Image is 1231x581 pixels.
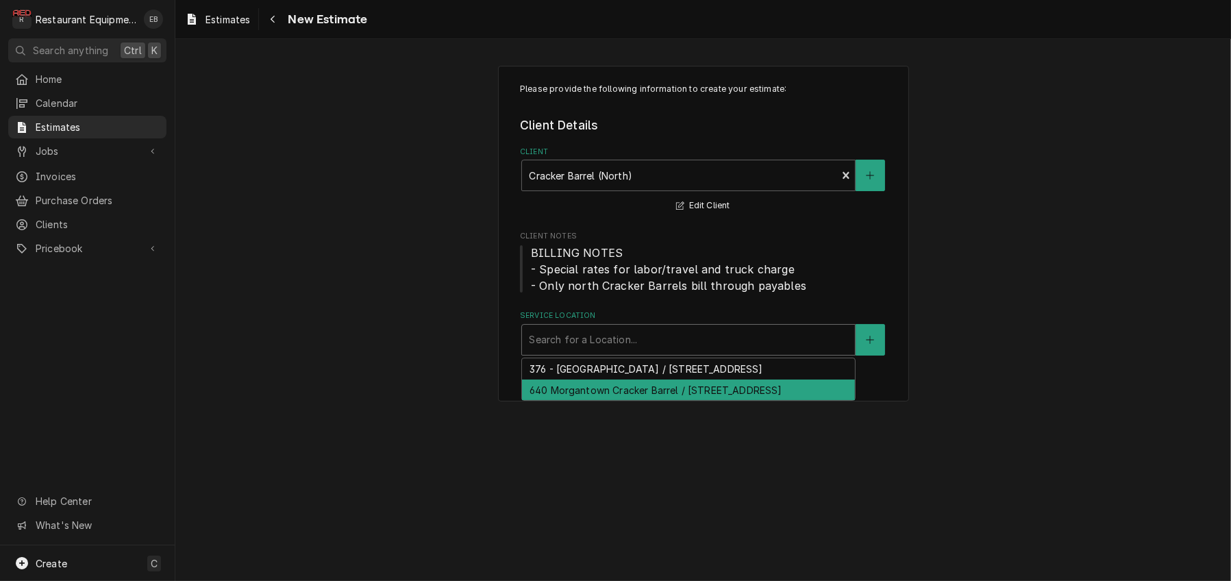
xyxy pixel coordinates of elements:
a: Estimates [179,8,256,31]
span: Ctrl [124,43,142,58]
span: Client Notes [520,245,886,294]
span: Clients [36,217,160,232]
a: Purchase Orders [8,189,166,212]
a: Clients [8,213,166,236]
button: Edit Client [674,197,732,214]
span: New Estimate [284,10,367,29]
legend: Client Details [520,116,886,134]
span: Search anything [33,43,108,58]
button: Search anythingCtrlK [8,38,166,62]
span: Calendar [36,96,160,110]
div: Restaurant Equipment Diagnostics [36,12,136,27]
svg: Create New Location [866,335,874,345]
p: Please provide the following information to create your estimate: [520,83,886,95]
span: Purchase Orders [36,193,160,208]
span: Home [36,72,160,86]
div: 376 - [GEOGRAPHIC_DATA] / [STREET_ADDRESS] [522,358,855,380]
span: What's New [36,518,158,532]
div: Estimate Create/Update [498,66,909,402]
span: K [151,43,158,58]
a: Calendar [8,92,166,114]
div: Estimate Create/Update Form [520,83,886,356]
svg: Create New Client [866,171,874,180]
a: Home [8,68,166,90]
span: Help Center [36,494,158,508]
label: Service Location [520,310,886,321]
span: C [151,556,158,571]
span: Estimates [206,12,250,27]
div: Restaurant Equipment Diagnostics's Avatar [12,10,32,29]
label: Client [520,147,886,158]
span: Jobs [36,144,139,158]
a: Go to Jobs [8,140,166,162]
div: Service Location [520,310,886,355]
button: Create New Client [856,160,884,191]
a: Estimates [8,116,166,138]
div: 640 Morgantown Cracker Barrel / [STREET_ADDRESS] [522,380,855,401]
div: Emily Bird's Avatar [144,10,163,29]
button: Create New Location [856,324,884,356]
a: Invoices [8,165,166,188]
div: EB [144,10,163,29]
button: Navigate back [262,8,284,30]
span: Estimates [36,120,160,134]
span: Client Notes [520,231,886,242]
a: Go to What's New [8,514,166,536]
div: Client [520,147,886,214]
a: Go to Pricebook [8,237,166,260]
span: Pricebook [36,241,139,256]
span: BILLING NOTES - Special rates for labor/travel and truck charge - Only north Cracker Barrels bill... [531,246,806,293]
span: Create [36,558,67,569]
div: Client Notes [520,231,886,293]
a: Go to Help Center [8,490,166,512]
span: Invoices [36,169,160,184]
div: R [12,10,32,29]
